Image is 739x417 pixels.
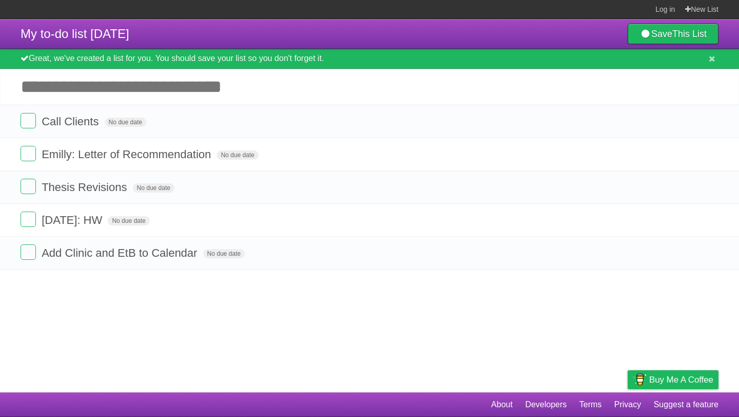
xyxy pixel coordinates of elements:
span: [DATE]: HW [42,214,105,226]
span: My to-do list [DATE] [21,27,129,41]
span: Emilly: Letter of Recommendation [42,148,213,161]
a: Suggest a feature [654,395,718,414]
span: No due date [133,183,174,193]
img: Buy me a coffee [633,371,647,388]
span: Thesis Revisions [42,181,129,194]
a: Terms [579,395,602,414]
a: SaveThis List [628,24,718,44]
span: Call Clients [42,115,101,128]
a: Developers [525,395,567,414]
label: Done [21,146,36,161]
label: Done [21,113,36,128]
label: Done [21,212,36,227]
a: About [491,395,513,414]
span: Buy me a coffee [649,371,713,389]
a: Privacy [614,395,641,414]
b: This List [672,29,707,39]
span: No due date [105,118,146,127]
span: No due date [203,249,245,258]
a: Buy me a coffee [628,370,718,389]
label: Done [21,244,36,260]
label: Done [21,179,36,194]
span: No due date [108,216,149,225]
span: No due date [217,150,258,160]
span: Add Clinic and EtB to Calendar [42,247,200,259]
